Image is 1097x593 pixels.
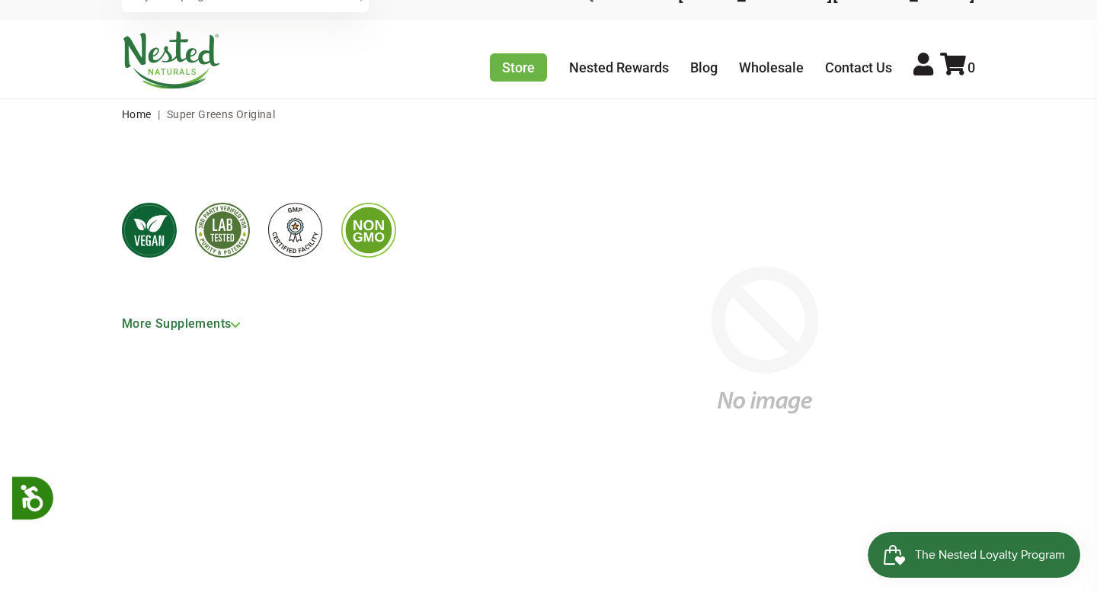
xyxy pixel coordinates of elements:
a: Store [490,53,547,82]
a: More Supplements [122,310,252,337]
a: Wholesale [739,59,804,75]
img: badge-vegan-color.svg [122,203,177,258]
img: badge-thirdpartytested-color.svg [195,203,250,258]
nav: breadcrumbs [122,99,975,130]
a: Blog [690,59,718,75]
a: 0 [940,59,975,75]
span: Super Greens Original [167,108,275,120]
img: no-image-2048-a2addb12_1100x.gif [555,130,975,550]
span: | [154,108,164,120]
img: Nested Naturals [122,31,221,89]
a: Nested Rewards [569,59,669,75]
a: Home [122,108,152,120]
span: 0 [967,59,975,75]
img: badge-gmofree-color.svg [341,203,396,258]
iframe: Button to open loyalty program pop-up [868,532,1082,578]
img: badge-gmpcertified-color.svg [268,203,323,258]
a: Contact Us [825,59,892,75]
img: icon-arrow-up-green.svg [231,322,240,328]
